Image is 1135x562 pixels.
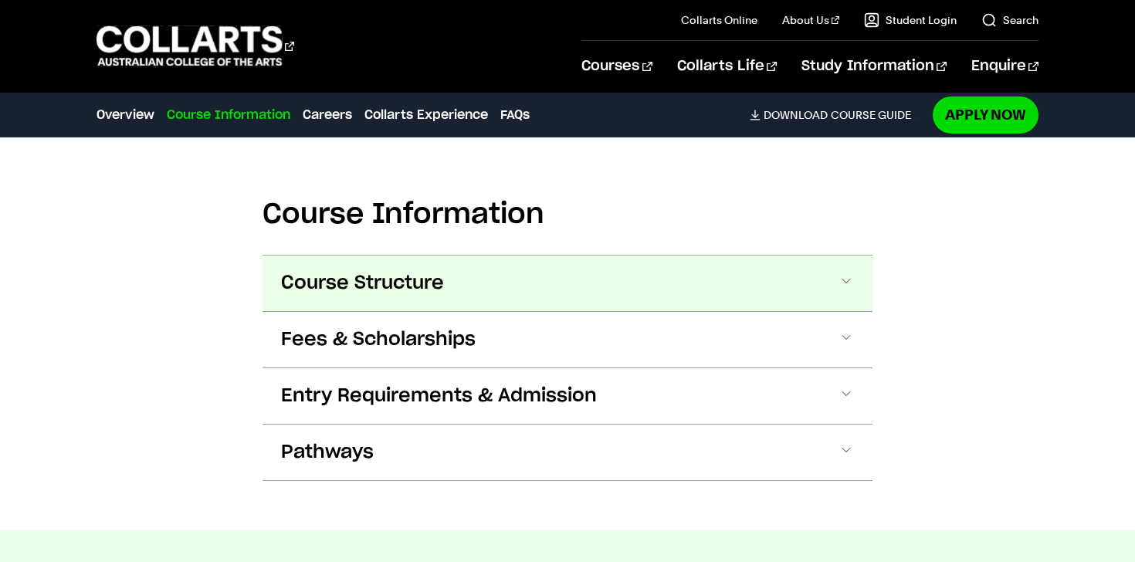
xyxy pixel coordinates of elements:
span: Pathways [281,440,374,465]
button: Entry Requirements & Admission [263,368,872,424]
a: About Us [782,12,839,28]
a: Study Information [801,41,947,92]
a: Careers [303,106,352,124]
a: Search [981,12,1038,28]
button: Pathways [263,425,872,480]
div: Go to homepage [97,24,294,68]
a: DownloadCourse Guide [750,108,923,122]
a: Collarts Life [677,41,777,92]
span: Fees & Scholarships [281,327,476,352]
a: Courses [581,41,652,92]
a: Apply Now [933,96,1038,133]
a: Overview [97,106,154,124]
button: Fees & Scholarships [263,312,872,367]
a: Course Information [167,106,290,124]
a: Enquire [971,41,1038,92]
a: Student Login [864,12,957,28]
button: Course Structure [263,256,872,311]
a: Collarts Experience [364,106,488,124]
a: Collarts Online [681,12,757,28]
span: Course Structure [281,271,444,296]
span: Download [764,108,828,122]
span: Entry Requirements & Admission [281,384,597,408]
a: FAQs [500,106,530,124]
h2: Course Information [263,198,872,232]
